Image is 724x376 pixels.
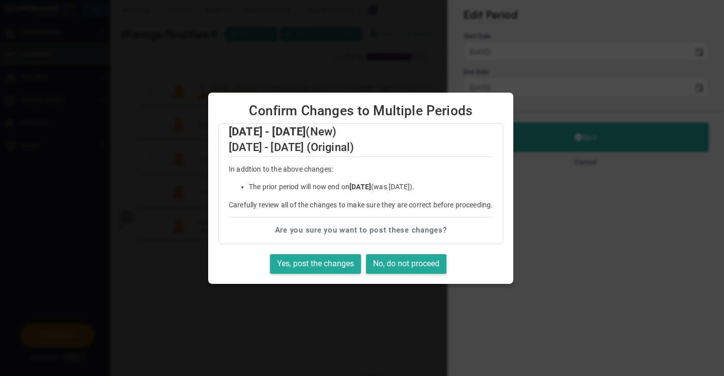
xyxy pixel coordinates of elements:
strong: [DATE] [349,183,371,191]
button: No, do not proceed [366,254,446,274]
li: The prior period will now end on (was [DATE]). [249,182,493,192]
span: Confirm Changes to Multiple Periods [216,103,505,119]
h3: Are you sure you want to post these changes? [229,225,493,236]
button: Yes, post the changes [270,254,361,274]
p: In addtion to the above changes: [229,164,493,174]
strong: [DATE] - [DATE] [229,125,306,138]
p: Carefully review all of the changes to make sure they are correct before proceeding. [229,200,493,210]
h2: (New) [DATE] - [DATE] (Original) [229,124,493,158]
